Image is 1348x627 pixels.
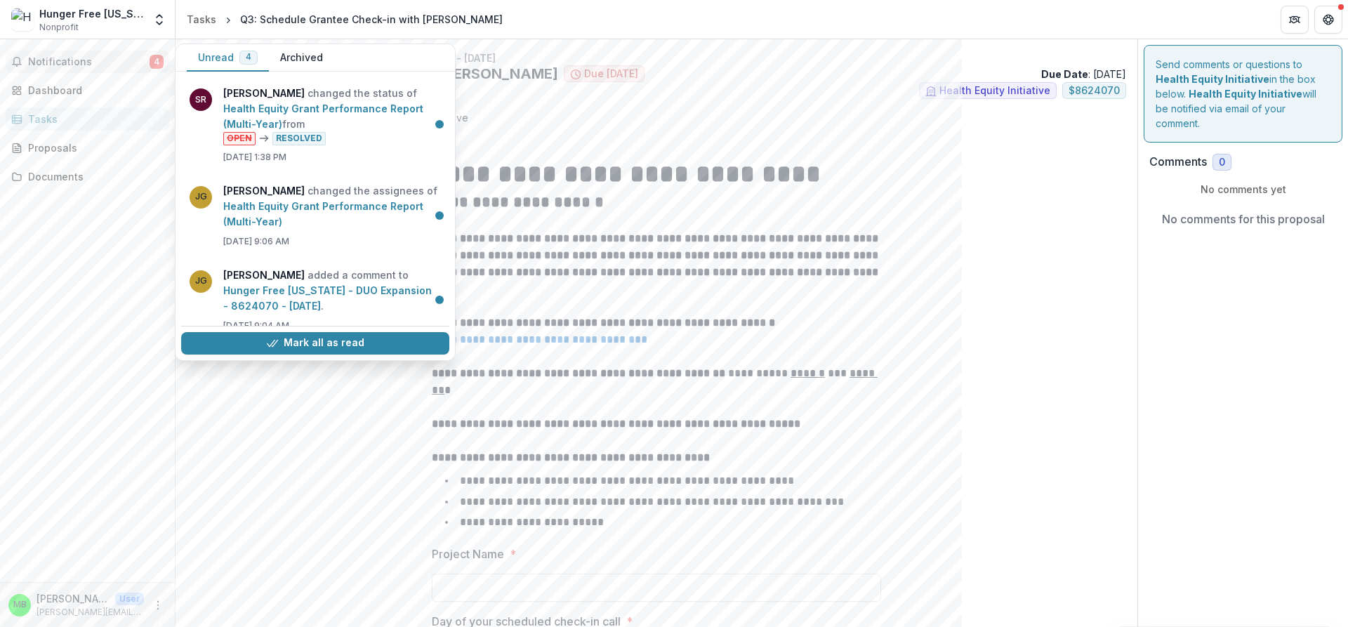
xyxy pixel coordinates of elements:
[1189,88,1302,100] strong: Health Equity Initiative
[1041,68,1088,80] strong: Due Date
[1314,6,1342,34] button: Get Help
[11,8,34,31] img: Hunger Free Oklahoma, Inc.
[150,597,166,614] button: More
[6,107,169,131] a: Tasks
[1219,157,1225,169] span: 0
[150,6,169,34] button: Open entity switcher
[28,140,158,155] div: Proposals
[1156,73,1269,85] strong: Health Equity Initiative
[187,12,216,27] div: Tasks
[246,52,251,62] span: 4
[6,165,169,188] a: Documents
[1144,45,1342,143] div: Send comments or questions to in the box below. will be notified via email of your comment.
[28,112,158,126] div: Tasks
[181,332,449,355] button: Mark all as read
[6,79,169,102] a: Dashboard
[223,284,432,312] a: Hunger Free [US_STATE] - DUO Expansion - 8624070 - [DATE]
[223,103,423,130] a: Health Equity Grant Performance Report (Multi-Year)
[28,56,150,68] span: Notifications
[115,593,144,605] p: User
[939,85,1050,97] span: Health Equity Initiative
[223,268,441,314] p: added a comment to .
[269,44,334,72] button: Archived
[37,591,110,606] p: [PERSON_NAME]
[1069,85,1120,97] span: $ 8624070
[1281,6,1309,34] button: Partners
[1149,155,1207,169] h2: Comments
[6,51,169,73] button: Notifications4
[1149,182,1337,197] p: No comments yet
[584,68,638,80] span: Due [DATE]
[6,136,169,159] a: Proposals
[223,86,441,145] p: changed the status of from
[223,183,441,230] p: changed the assignees of
[181,9,508,29] nav: breadcrumb
[1041,67,1126,81] p: : [DATE]
[150,55,164,69] span: 4
[1162,211,1325,227] p: No comments for this proposal
[187,44,269,72] button: Unread
[432,546,504,562] p: Project Name
[28,83,158,98] div: Dashboard
[223,200,423,227] a: Health Equity Grant Performance Report (Multi-Year)
[28,169,158,184] div: Documents
[39,21,79,34] span: Nonprofit
[198,110,1115,125] p: : [PERSON_NAME] from Health Equity Initiative
[181,9,222,29] a: Tasks
[37,606,144,619] p: [PERSON_NAME][EMAIL_ADDRESS][PERSON_NAME][DOMAIN_NAME]
[13,600,27,609] div: Michelle Brobston
[187,51,1126,65] p: Hunger Free [US_STATE] - DUO Expansion - 8624070 - [DATE]
[240,12,503,27] div: Q3: Schedule Grantee Check-in with [PERSON_NAME]
[39,6,144,21] div: Hunger Free [US_STATE], Inc.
